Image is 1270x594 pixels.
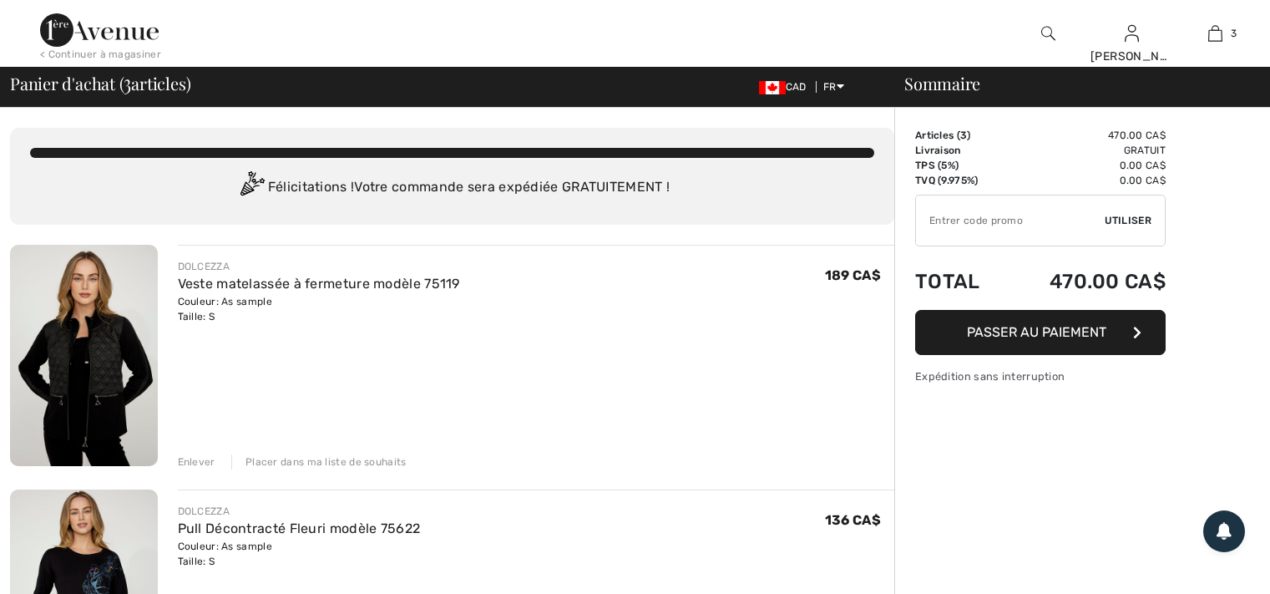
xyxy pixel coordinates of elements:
[1090,48,1172,65] div: [PERSON_NAME]
[1004,253,1166,310] td: 470.00 CA$
[915,310,1166,355] button: Passer au paiement
[960,129,967,141] span: 3
[1208,23,1222,43] img: Mon panier
[178,259,460,274] div: DOLCEZZA
[178,504,421,519] div: DOLCEZZA
[967,324,1106,340] span: Passer au paiement
[823,81,844,93] span: FR
[178,520,421,536] a: Pull Décontracté Fleuri modèle 75622
[178,539,421,569] div: Couleur: As sample Taille: S
[40,13,159,47] img: 1ère Avenue
[1231,26,1237,41] span: 3
[915,253,1004,310] td: Total
[10,75,190,92] span: Panier d'achat ( articles)
[825,512,881,528] span: 136 CA$
[759,81,813,93] span: CAD
[1125,23,1139,43] img: Mes infos
[915,173,1004,188] td: TVQ (9.975%)
[1105,213,1151,228] span: Utiliser
[884,75,1260,92] div: Sommaire
[30,171,874,205] div: Félicitations ! Votre commande sera expédiée GRATUITEMENT !
[759,81,786,94] img: Canadian Dollar
[40,47,161,62] div: < Continuer à magasiner
[1174,23,1256,43] a: 3
[825,267,881,283] span: 189 CA$
[916,195,1105,246] input: Code promo
[231,454,407,470] div: Placer dans ma liste de souhaits
[1125,25,1139,41] a: Se connecter
[235,171,268,205] img: Congratulation2.svg
[178,294,460,324] div: Couleur: As sample Taille: S
[915,143,1004,158] td: Livraison
[124,71,131,93] span: 3
[1004,158,1166,173] td: 0.00 CA$
[1004,173,1166,188] td: 0.00 CA$
[178,276,460,292] a: Veste matelassée à fermeture modèle 75119
[915,158,1004,173] td: TPS (5%)
[1041,23,1055,43] img: recherche
[10,245,158,466] img: Veste matelassée à fermeture modèle 75119
[1004,128,1166,143] td: 470.00 CA$
[1004,143,1166,158] td: Gratuit
[915,368,1166,384] div: Expédition sans interruption
[178,454,215,470] div: Enlever
[915,128,1004,143] td: Articles ( )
